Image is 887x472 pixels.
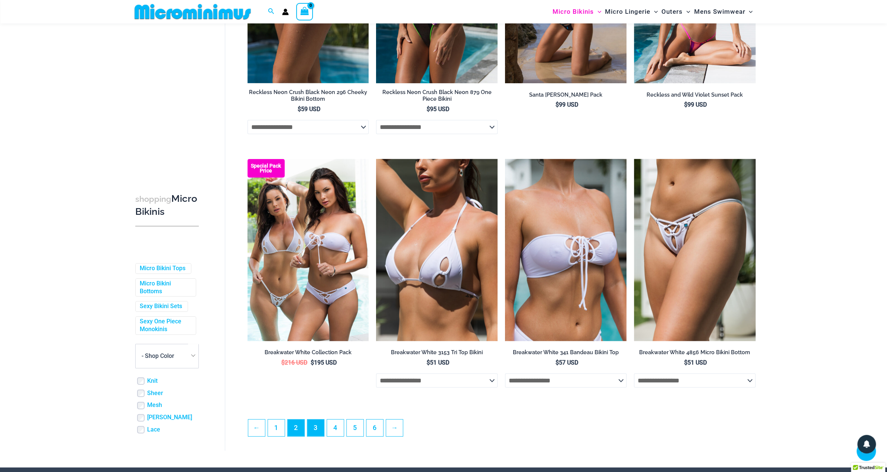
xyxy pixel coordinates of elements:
span: $ [281,359,285,366]
span: Menu Toggle [594,2,601,21]
span: $ [555,101,559,108]
a: Collection Pack (5) Breakwater White 341 Top 4956 Shorts 08Breakwater White 341 Top 4956 Shorts 08 [247,159,369,341]
span: $ [427,359,430,366]
img: Collection Pack (5) [247,159,369,341]
h2: Reckless and Wild Violet Sunset Pack [634,91,755,98]
a: Reckless Neon Crush Black Neon 879 One Piece Bikini [376,89,498,106]
span: $ [427,106,430,113]
nav: Site Navigation [550,1,756,22]
a: Search icon link [268,7,275,16]
img: Breakwater White 3153 Top 01 [376,159,498,341]
a: [PERSON_NAME] [147,414,192,421]
bdi: 99 USD [684,101,707,108]
bdi: 51 USD [427,359,449,366]
a: Page 1 [268,420,285,436]
a: Sexy One Piece Monokinis [140,318,190,333]
b: Special Pack Price [247,164,285,173]
a: Breakwater White 3153 Tri Top Bikini [376,349,498,359]
span: - Shop Color [136,344,198,368]
a: Page 4 [327,420,344,436]
a: Micro Bikini Bottoms [140,280,190,295]
span: shopping [135,194,171,204]
a: OutersMenu ToggleMenu Toggle [660,2,692,21]
h2: Breakwater White 4856 Micro Bikini Bottom [634,349,755,356]
nav: Product Pagination [247,419,755,441]
a: ← [248,420,265,436]
h2: Breakwater White Collection Pack [247,349,369,356]
h2: Reckless Neon Crush Black Neon 879 One Piece Bikini [376,89,498,103]
span: $ [555,359,559,366]
a: Breakwater White 341 Top 01Breakwater White 341 Top 4956 Shorts 06Breakwater White 341 Top 4956 S... [505,159,627,341]
span: - Shop Color [135,344,199,368]
a: Mens SwimwearMenu ToggleMenu Toggle [692,2,754,21]
span: Micro Lingerie [605,2,650,21]
bdi: 59 USD [298,106,320,113]
bdi: 95 USD [427,106,449,113]
a: Account icon link [282,9,289,15]
bdi: 195 USD [311,359,337,366]
span: Menu Toggle [745,2,752,21]
a: Page 3 [307,420,324,436]
span: - Shop Color [142,352,174,359]
img: Breakwater White 341 Top 01 [505,159,627,341]
span: Page 2 [288,420,304,436]
a: Reckless and Wild Violet Sunset Pack [634,91,755,101]
h2: Breakwater White 341 Bandeau Bikini Top [505,349,627,356]
span: $ [684,101,687,108]
bdi: 57 USD [555,359,578,366]
a: Page 5 [347,420,363,436]
h2: Breakwater White 3153 Tri Top Bikini [376,349,498,356]
iframe: TrustedSite Certified [135,21,202,169]
a: Reckless Neon Crush Black Neon 296 Cheeky Bikini Bottom [247,89,369,106]
a: Breakwater White 341 Bandeau Bikini Top [505,349,627,359]
a: Sheer [147,389,163,397]
a: Breakwater White 4856 Micro Bikini Bottom [634,349,755,359]
span: $ [684,359,687,366]
h2: Reckless Neon Crush Black Neon 296 Cheeky Bikini Bottom [247,89,369,103]
a: Breakwater White Collection Pack [247,349,369,359]
span: Micro Bikinis [553,2,594,21]
img: Breakwater White 4856 Micro Bottom 01 [634,159,755,341]
span: Mens Swimwear [694,2,745,21]
img: MM SHOP LOGO FLAT [132,3,254,20]
span: Menu Toggle [683,2,690,21]
a: Sexy Bikini Sets [140,303,182,310]
a: Knit [147,377,158,385]
a: → [386,420,403,436]
a: Santa [PERSON_NAME] Pack [505,91,627,101]
span: $ [298,106,301,113]
a: Breakwater White 4856 Micro Bottom 01Breakwater White 3153 Top 4856 Micro Bottom 06Breakwater Whi... [634,159,755,341]
a: Micro Bikini Tops [140,265,185,272]
bdi: 51 USD [684,359,707,366]
h3: Micro Bikinis [135,193,199,218]
a: Mesh [147,401,162,409]
a: Micro BikinisMenu ToggleMenu Toggle [551,2,603,21]
bdi: 216 USD [281,359,307,366]
bdi: 99 USD [555,101,578,108]
a: Lace [147,426,160,434]
span: $ [311,359,314,366]
span: Menu Toggle [650,2,658,21]
a: Page 6 [366,420,383,436]
span: Outers [661,2,683,21]
a: View Shopping Cart, empty [296,3,313,20]
a: Micro LingerieMenu ToggleMenu Toggle [603,2,660,21]
h2: Santa [PERSON_NAME] Pack [505,91,627,98]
